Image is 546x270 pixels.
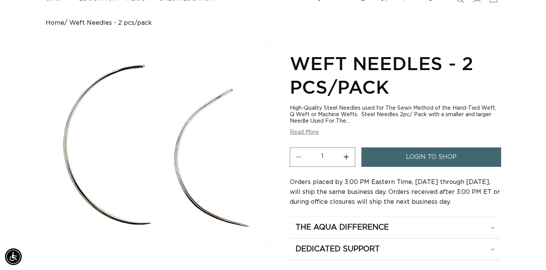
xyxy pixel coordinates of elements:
[290,217,500,238] summary: The Aqua Difference
[290,51,500,99] h1: Weft Needles - 2 pcs/pack
[5,248,22,265] div: Accessibility Menu
[290,105,500,125] div: High-Quality Steel Needles used for The Sewn Method of the Hand-Tied Weft, Q Weft or Machine Weft...
[508,233,546,270] iframe: Chat Widget
[290,129,319,136] button: Read More
[290,179,500,205] span: Orders placed by 3:00 PM Eastern Time, [DATE] through [DATE], will ship the same business day. Or...
[290,238,500,260] summary: Dedicated Support
[69,19,152,27] span: Weft Needles - 2 pcs/pack
[295,244,380,254] h2: Dedicated Support
[406,147,457,167] span: login to shop
[295,222,389,232] h2: The Aqua Difference
[46,42,269,248] media-gallery: Gallery Viewer
[46,19,500,27] nav: breadcrumbs
[46,19,64,27] a: Home
[361,147,501,167] a: login to shop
